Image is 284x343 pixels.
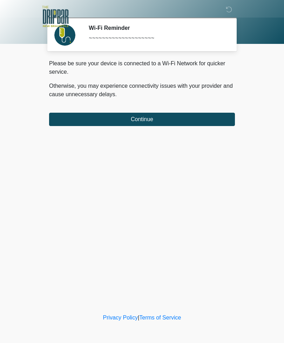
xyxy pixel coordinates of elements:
[139,315,181,321] a: Terms of Service
[115,91,117,97] span: .
[42,5,69,28] img: The DRIPBaR - New Braunfels Logo
[89,34,224,42] div: ~~~~~~~~~~~~~~~~~~~~
[49,59,235,76] p: Please be sure your device is connected to a Wi-Fi Network for quicker service.
[138,315,139,321] a: |
[49,113,235,126] button: Continue
[103,315,138,321] a: Privacy Policy
[49,82,235,99] p: Otherwise, you may experience connectivity issues with your provider and cause unnecessary delays
[54,25,75,46] img: Agent Avatar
